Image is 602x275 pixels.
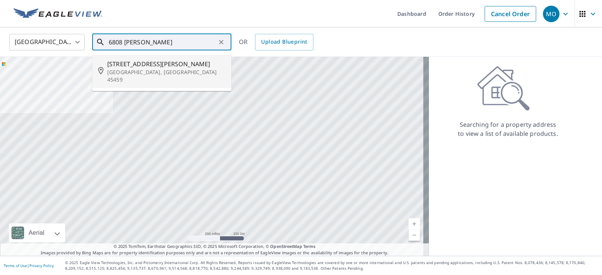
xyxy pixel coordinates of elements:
[9,32,85,53] div: [GEOGRAPHIC_DATA]
[107,59,225,68] span: [STREET_ADDRESS][PERSON_NAME]
[409,229,420,241] a: Current Level 5, Zoom Out
[65,260,598,271] p: © 2025 Eagle View Technologies, Inc. and Pictometry International Corp. All Rights Reserved. Repo...
[239,34,313,50] div: OR
[4,263,27,268] a: Terms of Use
[26,223,47,242] div: Aerial
[216,37,227,47] button: Clear
[543,6,559,22] div: MO
[261,37,307,47] span: Upload Blueprint
[255,34,313,50] a: Upload Blueprint
[485,6,536,22] a: Cancel Order
[458,120,558,138] p: Searching for a property address to view a list of available products.
[303,243,316,249] a: Terms
[270,243,302,249] a: OpenStreetMap
[114,243,316,250] span: © 2025 TomTom, Earthstar Geographics SIO, © 2025 Microsoft Corporation, ©
[107,68,225,84] p: [GEOGRAPHIC_DATA], [GEOGRAPHIC_DATA] 45459
[4,263,54,268] p: |
[9,223,65,242] div: Aerial
[409,218,420,229] a: Current Level 5, Zoom In
[109,32,216,53] input: Search by address or latitude-longitude
[14,8,102,20] img: EV Logo
[29,263,54,268] a: Privacy Policy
